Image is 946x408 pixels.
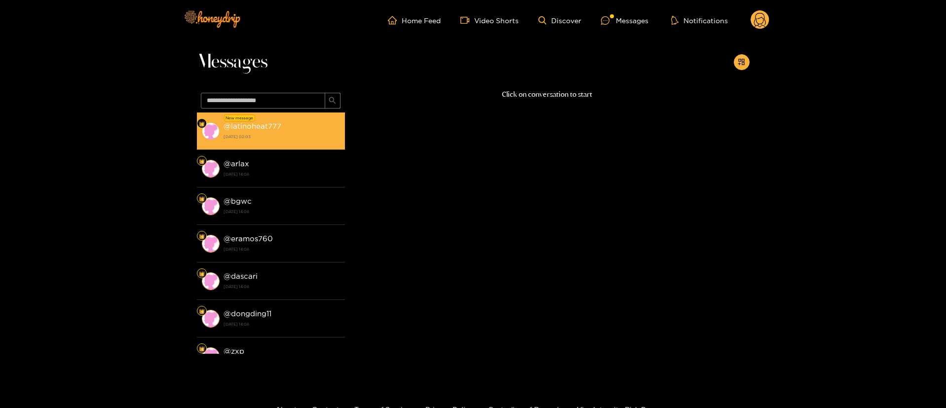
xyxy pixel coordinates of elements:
[202,272,220,290] img: conversation
[199,233,205,239] img: Fan Level
[224,132,340,141] strong: [DATE] 02:03
[668,15,731,25] button: Notifications
[202,235,220,253] img: conversation
[224,245,340,254] strong: [DATE] 14:08
[224,234,273,243] strong: @ eramos760
[202,310,220,328] img: conversation
[202,347,220,365] img: conversation
[738,58,745,67] span: appstore-add
[199,196,205,202] img: Fan Level
[202,197,220,215] img: conversation
[202,122,220,140] img: conversation
[202,160,220,178] img: conversation
[224,282,340,291] strong: [DATE] 14:08
[199,121,205,127] img: Fan Level
[224,347,244,355] strong: @ zxp
[224,320,340,329] strong: [DATE] 14:08
[734,54,750,70] button: appstore-add
[329,97,336,105] span: search
[538,16,581,25] a: Discover
[224,159,249,168] strong: @ arlax
[460,16,519,25] a: Video Shorts
[224,272,258,280] strong: @ dascari
[199,158,205,164] img: Fan Level
[197,50,267,74] span: Messages
[199,308,205,314] img: Fan Level
[388,16,441,25] a: Home Feed
[224,122,281,130] strong: @ latinoheat777
[224,309,271,318] strong: @ dongding11
[345,89,750,100] p: Click on conversation to start
[325,93,341,109] button: search
[224,197,252,205] strong: @ bgwc
[601,15,648,26] div: Messages
[224,170,340,179] strong: [DATE] 14:08
[388,16,402,25] span: home
[460,16,474,25] span: video-camera
[199,346,205,352] img: Fan Level
[199,271,205,277] img: Fan Level
[224,114,255,121] div: New message
[224,207,340,216] strong: [DATE] 14:08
